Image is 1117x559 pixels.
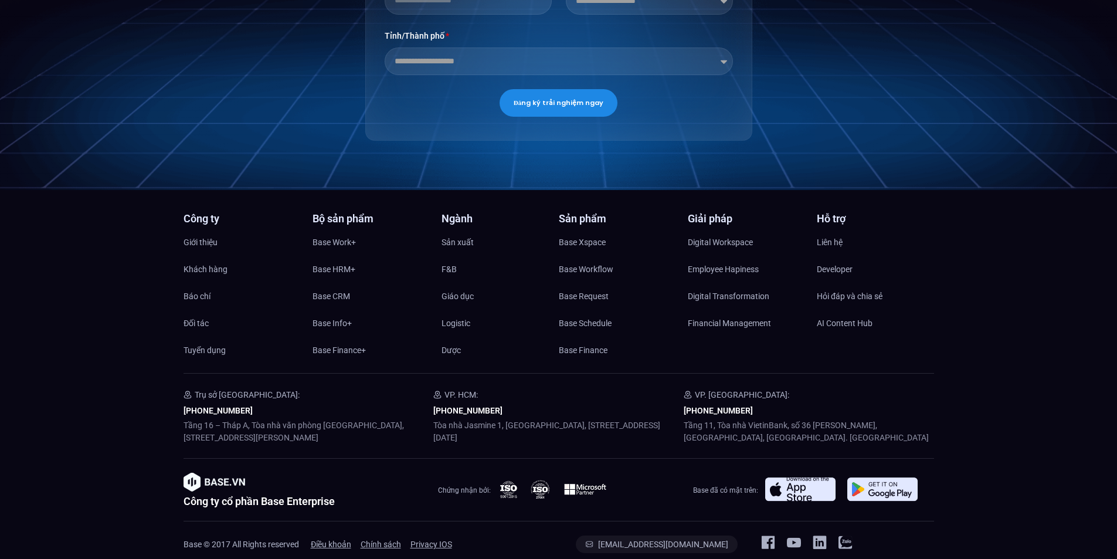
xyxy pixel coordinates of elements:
[410,536,452,553] span: Privacy IOS
[688,214,805,224] h4: Giải pháp
[313,287,350,305] span: Base CRM
[184,341,301,359] a: Tuyển dụng
[442,260,559,278] a: F&B
[184,419,434,444] p: Tầng 16 – Tháp A, Tòa nhà văn phòng [GEOGRAPHIC_DATA], [STREET_ADDRESS][PERSON_NAME]
[817,260,934,278] a: Developer
[184,287,211,305] span: Báo chí
[313,233,356,251] span: Base Work+
[313,233,430,251] a: Base Work+
[684,419,934,444] p: Tầng 11, Tòa nhà VietinBank, số 36 [PERSON_NAME], [GEOGRAPHIC_DATA], [GEOGRAPHIC_DATA]. [GEOGRAPH...
[688,287,769,305] span: Digital Transformation
[184,341,226,359] span: Tuyển dụng
[688,233,753,251] span: Digital Workspace
[184,314,301,332] a: Đối tác
[559,341,607,359] span: Base Finance
[442,287,474,305] span: Giáo dục
[184,260,301,278] a: Khách hàng
[442,341,559,359] a: Dược
[195,390,300,399] span: Trụ sở [GEOGRAPHIC_DATA]:
[514,100,603,106] span: Đăng ký trải nghiệm ngay
[817,233,843,251] span: Liên hệ
[184,496,335,507] h2: Công ty cổ phần Base Enterprise
[688,314,771,332] span: Financial Management
[817,214,934,224] h4: Hỗ trợ
[688,260,805,278] a: Employee Hapiness
[313,341,366,359] span: Base Finance+
[313,341,430,359] a: Base Finance+
[184,314,209,332] span: Đối tác
[817,314,934,332] a: AI Content Hub
[313,214,430,224] h4: Bộ sản phẩm
[184,233,301,251] a: Giới thiệu
[385,29,450,48] label: Tỉnh/Thành phố
[576,536,738,553] a: [EMAIL_ADDRESS][DOMAIN_NAME]
[311,536,351,553] a: Điều khoản
[184,260,228,278] span: Khách hàng
[559,314,612,332] span: Base Schedule
[442,260,457,278] span: F&B
[438,486,491,494] span: Chứng nhận bởi:
[559,214,676,224] h4: Sản phẩm
[598,540,728,548] span: [EMAIL_ADDRESS][DOMAIN_NAME]
[693,486,758,494] span: Base đã có mặt trên:
[184,214,301,224] h4: Công ty
[688,233,805,251] a: Digital Workspace
[817,233,934,251] a: Liên hệ
[361,536,401,553] a: Chính sách
[817,287,882,305] span: Hỏi đáp và chia sẻ
[688,287,805,305] a: Digital Transformation
[184,233,218,251] span: Giới thiệu
[444,390,478,399] span: VP. HCM:
[442,233,474,251] span: Sản xuất
[559,287,609,305] span: Base Request
[313,287,430,305] a: Base CRM
[684,406,753,415] a: [PHONE_NUMBER]
[433,406,503,415] a: [PHONE_NUMBER]
[688,314,805,332] a: Financial Management
[313,314,430,332] a: Base Info+
[695,390,789,399] span: VP. [GEOGRAPHIC_DATA]:
[817,314,872,332] span: AI Content Hub
[442,341,461,359] span: Dược
[559,233,606,251] span: Base Xspace
[442,233,559,251] a: Sản xuất
[184,473,245,492] img: image-1.png
[559,260,613,278] span: Base Workflow
[559,341,676,359] a: Base Finance
[442,314,559,332] a: Logistic
[817,287,934,305] a: Hỏi đáp và chia sẻ
[313,260,355,278] span: Base HRM+
[559,233,676,251] a: Base Xspace
[442,314,470,332] span: Logistic
[559,260,676,278] a: Base Workflow
[184,406,253,415] a: [PHONE_NUMBER]
[559,287,676,305] a: Base Request
[184,540,299,549] span: Base © 2017 All Rights reserved
[313,260,430,278] a: Base HRM+
[433,419,684,444] p: Tòa nhà Jasmine 1, [GEOGRAPHIC_DATA], [STREET_ADDRESS][DATE]
[313,314,352,332] span: Base Info+
[442,287,559,305] a: Giáo dục
[559,314,676,332] a: Base Schedule
[817,260,853,278] span: Developer
[442,214,559,224] h4: Ngành
[184,287,301,305] a: Báo chí
[688,260,759,278] span: Employee Hapiness
[500,89,617,117] button: Đăng ký trải nghiệm ngay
